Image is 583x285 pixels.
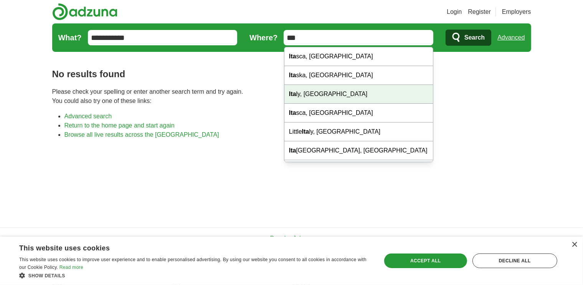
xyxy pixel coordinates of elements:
[464,30,485,45] span: Search
[59,265,83,270] a: Read more, opens a new window
[447,7,462,17] a: Login
[289,91,296,97] strong: Ita
[284,47,433,66] div: sca, [GEOGRAPHIC_DATA]
[289,147,296,154] strong: Ita
[52,3,117,20] img: Adzuna logo
[58,32,82,43] label: What?
[64,122,175,129] a: Return to the home page and start again
[249,32,277,43] label: Where?
[468,7,491,17] a: Register
[446,30,491,46] button: Search
[289,53,296,60] strong: Ita
[52,67,531,81] h1: No results found
[384,254,467,268] div: Accept all
[497,30,525,45] a: Advanced
[284,123,433,141] div: Little ly, [GEOGRAPHIC_DATA]
[302,128,309,135] strong: Ita
[284,160,433,179] div: [GEOGRAPHIC_DATA], [GEOGRAPHIC_DATA]
[52,87,531,106] p: Please check your spelling or enter another search term and try again. You could also try one of ...
[64,131,219,138] a: Browse all live results across the [GEOGRAPHIC_DATA]
[52,146,531,215] iframe: Ads by Google
[64,113,112,119] a: Advanced search
[19,272,371,279] div: Show details
[270,235,306,242] span: Popular Jobs
[19,257,367,270] span: This website uses cookies to improve user experience and to enable personalised advertising. By u...
[571,242,577,248] div: Close
[284,104,433,123] div: sca, [GEOGRAPHIC_DATA]
[289,72,296,78] strong: Ita
[289,109,296,116] strong: Ita
[28,273,65,278] span: Show details
[284,141,433,160] div: [GEOGRAPHIC_DATA], [GEOGRAPHIC_DATA]
[19,241,352,253] div: This website uses cookies
[502,7,531,17] a: Employers
[472,254,557,268] div: Decline all
[284,66,433,85] div: ska, [GEOGRAPHIC_DATA]
[284,85,433,104] div: ly, [GEOGRAPHIC_DATA]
